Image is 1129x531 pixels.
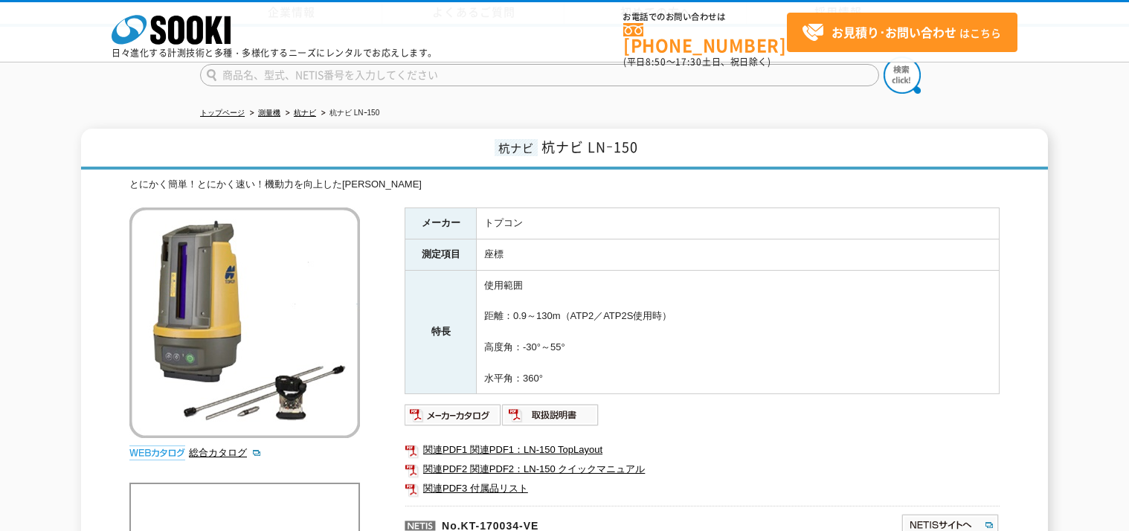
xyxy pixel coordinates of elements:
a: 総合カタログ [189,447,262,458]
span: 17:30 [675,55,702,68]
img: webカタログ [129,445,185,460]
span: 杭ナビ [495,139,538,156]
a: 関連PDF1 関連PDF1：LN-150 TopLayout [405,440,1000,460]
a: トップページ [200,109,245,117]
a: お見積り･お問い合わせはこちら [787,13,1017,52]
span: (平日 ～ 土日、祝日除く) [623,55,771,68]
a: 測量機 [258,109,280,117]
th: 特長 [405,270,477,394]
img: 取扱説明書 [502,403,599,427]
span: お電話でのお問い合わせは [623,13,787,22]
a: [PHONE_NUMBER] [623,23,787,54]
input: 商品名、型式、NETIS番号を入力してください [200,64,879,86]
td: 座標 [477,239,1000,270]
strong: お見積り･お問い合わせ [832,23,956,41]
th: メーカー [405,208,477,239]
div: とにかく簡単！とにかく速い！機動力を向上した[PERSON_NAME] [129,177,1000,193]
img: 杭ナビ LNｰ150 [129,207,360,438]
li: 杭ナビ LNｰ150 [318,106,379,121]
a: 取扱説明書 [502,413,599,425]
span: 8:50 [646,55,666,68]
a: メーカーカタログ [405,413,502,425]
a: 関連PDF2 関連PDF2：LN-150 クイックマニュアル [405,460,1000,479]
p: 日々進化する計測技術と多種・多様化するニーズにレンタルでお応えします。 [112,48,437,57]
img: メーカーカタログ [405,403,502,427]
a: 関連PDF3 付属品リスト [405,479,1000,498]
td: トプコン [477,208,1000,239]
img: btn_search.png [884,57,921,94]
th: 測定項目 [405,239,477,270]
span: はこちら [802,22,1001,44]
span: 杭ナビ LNｰ150 [541,137,638,157]
a: 杭ナビ [294,109,316,117]
td: 使用範囲 距離：0.9～130m（ATP2／ATP2S使用時） 高度角：-30°～55° 水平角：360° [477,270,1000,394]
